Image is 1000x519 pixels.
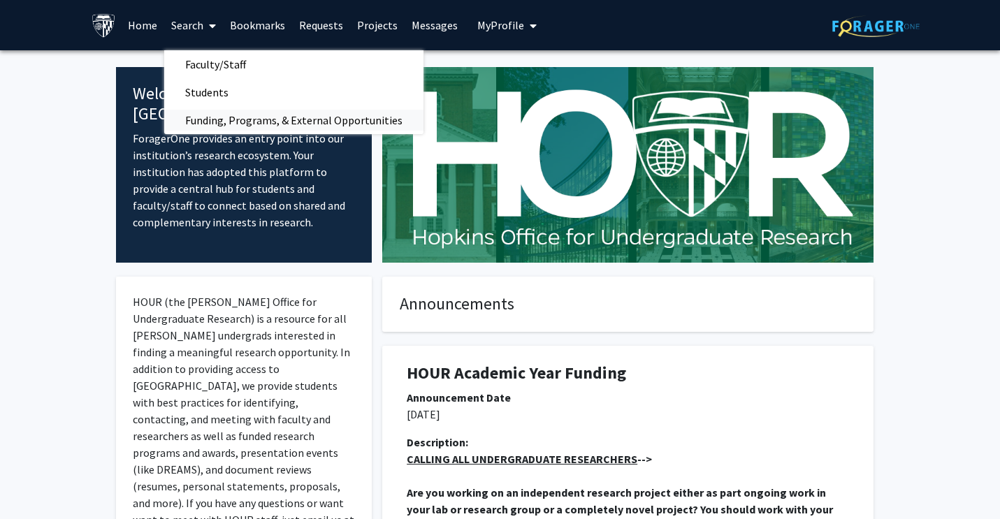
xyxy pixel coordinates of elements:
[407,452,637,466] u: CALLING ALL UNDERGRADUATE RESEARCHERS
[477,18,524,32] span: My Profile
[223,1,292,50] a: Bookmarks
[10,456,59,509] iframe: Chat
[164,110,423,131] a: Funding, Programs, & External Opportunities
[405,1,465,50] a: Messages
[92,13,116,38] img: Johns Hopkins University Logo
[164,1,223,50] a: Search
[164,78,249,106] span: Students
[400,294,856,314] h4: Announcements
[164,50,267,78] span: Faculty/Staff
[133,130,356,231] p: ForagerOne provides an entry point into our institution’s research ecosystem. Your institution ha...
[350,1,405,50] a: Projects
[292,1,350,50] a: Requests
[133,84,356,124] h4: Welcome to [GEOGRAPHIC_DATA]
[832,15,920,37] img: ForagerOne Logo
[407,434,849,451] div: Description:
[407,406,849,423] p: [DATE]
[382,67,874,263] img: Cover Image
[164,54,423,75] a: Faculty/Staff
[407,452,652,466] strong: -->
[407,363,849,383] h1: HOUR Academic Year Funding
[164,82,423,103] a: Students
[164,106,423,134] span: Funding, Programs, & External Opportunities
[407,389,849,406] div: Announcement Date
[121,1,164,50] a: Home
